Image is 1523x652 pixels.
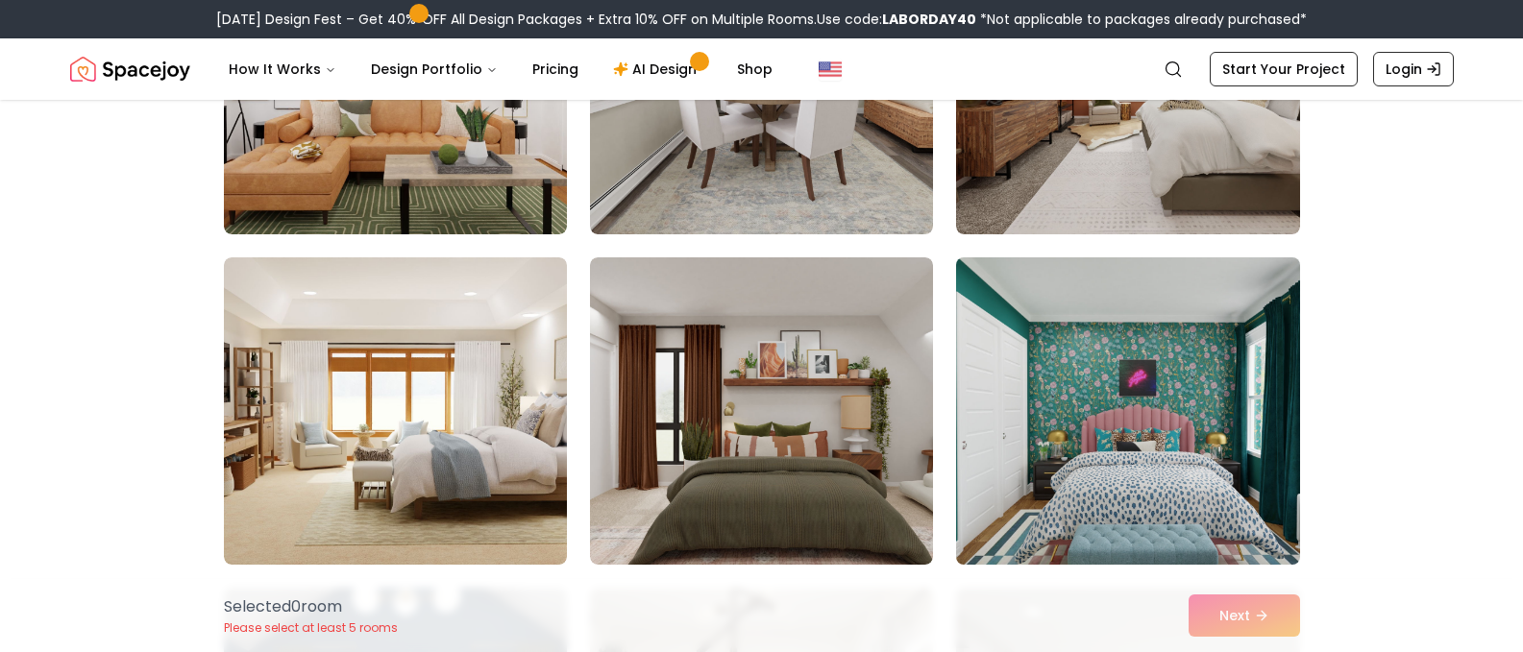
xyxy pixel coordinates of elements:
[722,50,788,88] a: Shop
[356,50,513,88] button: Design Portfolio
[70,50,190,88] img: Spacejoy Logo
[70,38,1454,100] nav: Global
[882,10,976,29] b: LABORDAY40
[213,50,352,88] button: How It Works
[598,50,718,88] a: AI Design
[1373,52,1454,86] a: Login
[517,50,594,88] a: Pricing
[590,257,933,565] img: Room room-29
[224,257,567,565] img: Room room-28
[817,10,976,29] span: Use code:
[947,250,1308,572] img: Room room-30
[213,50,788,88] nav: Main
[819,58,842,81] img: United States
[216,10,1307,29] div: [DATE] Design Fest – Get 40% OFF All Design Packages + Extra 10% OFF on Multiple Rooms.
[224,620,398,636] p: Please select at least 5 rooms
[224,595,398,618] p: Selected 0 room
[976,10,1307,29] span: *Not applicable to packages already purchased*
[1210,52,1358,86] a: Start Your Project
[70,50,190,88] a: Spacejoy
